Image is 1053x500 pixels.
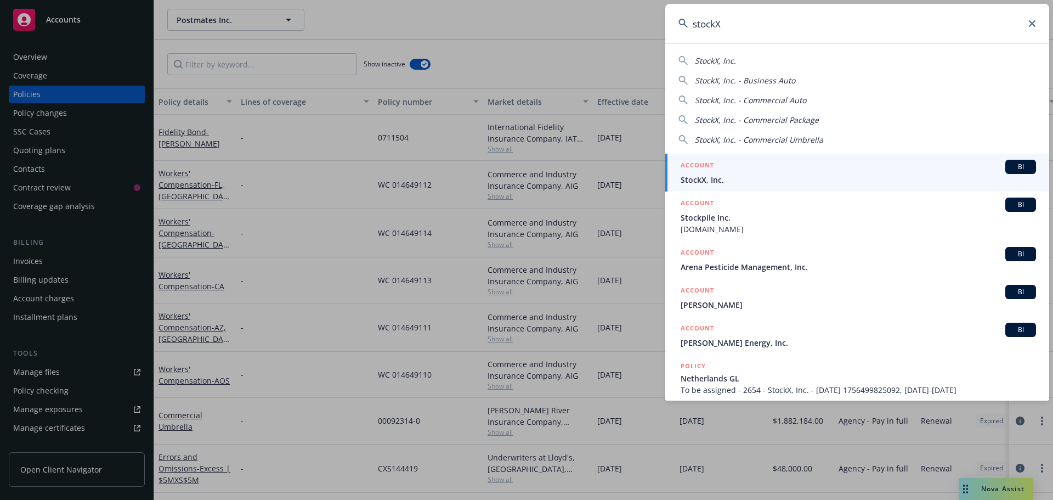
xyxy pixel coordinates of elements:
[681,198,714,211] h5: ACCOUNT
[681,285,714,298] h5: ACCOUNT
[665,279,1049,317] a: ACCOUNTBI[PERSON_NAME]
[681,174,1036,186] span: StockX, Inc.
[681,337,1036,349] span: [PERSON_NAME] Energy, Inc.
[1010,287,1032,297] span: BI
[681,247,714,260] h5: ACCOUNT
[681,261,1036,273] span: Arena Pesticide Management, Inc.
[695,115,819,125] span: StockX, Inc. - Commercial Package
[681,373,1036,384] span: Netherlands GL
[695,75,795,86] span: StockX, Inc. - Business Auto
[1010,249,1032,259] span: BI
[681,160,714,173] h5: ACCOUNT
[695,55,736,66] span: StockX, Inc.
[681,212,1036,223] span: Stockpile Inc.
[665,317,1049,355] a: ACCOUNTBI[PERSON_NAME] Energy, Inc.
[695,134,823,145] span: StockX, Inc. - Commercial Umbrella
[681,361,706,372] h5: POLICY
[1010,162,1032,172] span: BI
[665,355,1049,402] a: POLICYNetherlands GLTo be assigned - 2654 - StockX, Inc. - [DATE] 1756499825092, [DATE]-[DATE]
[665,241,1049,279] a: ACCOUNTBIArena Pesticide Management, Inc.
[681,323,714,336] h5: ACCOUNT
[681,223,1036,235] span: [DOMAIN_NAME]
[665,154,1049,192] a: ACCOUNTBIStockX, Inc.
[665,192,1049,241] a: ACCOUNTBIStockpile Inc.[DOMAIN_NAME]
[665,4,1049,43] input: Search...
[1010,200,1032,210] span: BI
[681,299,1036,311] span: [PERSON_NAME]
[1010,325,1032,335] span: BI
[681,384,1036,396] span: To be assigned - 2654 - StockX, Inc. - [DATE] 1756499825092, [DATE]-[DATE]
[695,95,806,105] span: StockX, Inc. - Commercial Auto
